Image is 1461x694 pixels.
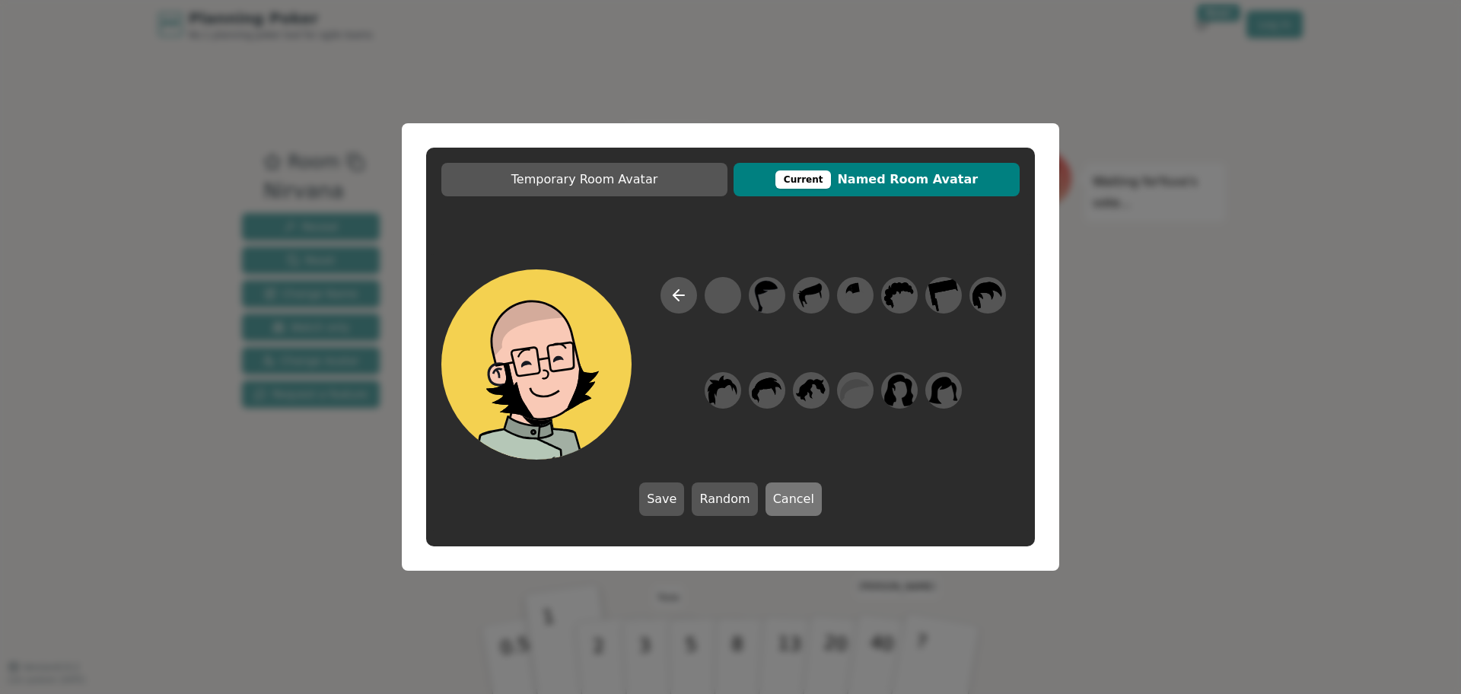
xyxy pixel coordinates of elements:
[734,163,1020,196] button: CurrentNamed Room Avatar
[441,163,727,196] button: Temporary Room Avatar
[741,170,1012,189] span: Named Room Avatar
[639,482,684,516] button: Save
[449,170,720,189] span: Temporary Room Avatar
[766,482,822,516] button: Cancel
[692,482,757,516] button: Random
[775,170,832,189] div: This avatar will be displayed in dedicated rooms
